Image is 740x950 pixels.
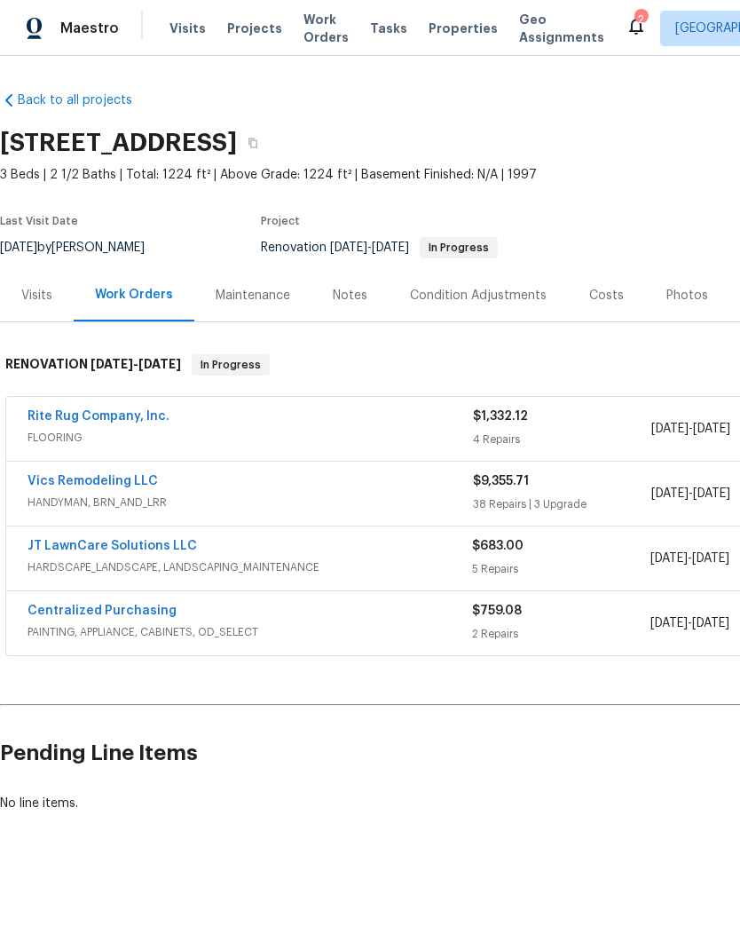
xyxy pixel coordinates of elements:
[193,356,268,374] span: In Progress
[421,242,496,253] span: In Progress
[237,127,269,159] button: Copy Address
[28,540,197,552] a: JT LawnCare Solutions LLC
[650,614,729,632] span: -
[91,358,133,370] span: [DATE]
[330,241,367,254] span: [DATE]
[91,358,181,370] span: -
[21,287,52,305] div: Visits
[169,20,206,37] span: Visits
[429,20,498,37] span: Properties
[261,216,300,226] span: Project
[651,485,730,503] span: -
[473,431,651,448] div: 4 Repairs
[28,429,473,447] span: FLOORING
[372,241,409,254] span: [DATE]
[472,560,649,578] div: 5 Repairs
[693,487,730,500] span: [DATE]
[473,495,651,513] div: 38 Repairs | 3 Upgrade
[95,286,173,304] div: Work Orders
[28,605,177,617] a: Centralized Purchasing
[410,287,547,305] div: Condition Adjustments
[519,11,604,46] span: Geo Assignments
[303,11,349,46] span: Work Orders
[28,475,158,487] a: Vics Remodeling LLC
[330,241,409,254] span: -
[60,20,119,37] span: Maestro
[5,354,181,376] h6: RENOVATION
[650,552,688,565] span: [DATE]
[28,558,472,576] span: HARDSCAPE_LANDSCAPE, LANDSCAPING_MAINTENANCE
[473,475,529,487] span: $9,355.71
[651,487,689,500] span: [DATE]
[472,605,522,617] span: $759.08
[634,11,647,28] div: 2
[28,494,473,511] span: HANDYMAN, BRN_AND_LRR
[589,287,624,305] div: Costs
[261,241,498,254] span: Renovation
[370,22,407,35] span: Tasks
[650,617,688,629] span: [DATE]
[472,540,524,552] span: $683.00
[651,420,730,438] span: -
[650,550,729,567] span: -
[216,287,290,305] div: Maintenance
[692,617,729,629] span: [DATE]
[28,410,169,423] a: Rite Rug Company, Inc.
[666,287,708,305] div: Photos
[138,358,181,370] span: [DATE]
[651,423,689,435] span: [DATE]
[473,410,528,423] span: $1,332.12
[333,287,367,305] div: Notes
[692,552,729,565] span: [DATE]
[227,20,282,37] span: Projects
[693,423,730,435] span: [DATE]
[28,623,472,641] span: PAINTING, APPLIANCE, CABINETS, OD_SELECT
[472,625,649,643] div: 2 Repairs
